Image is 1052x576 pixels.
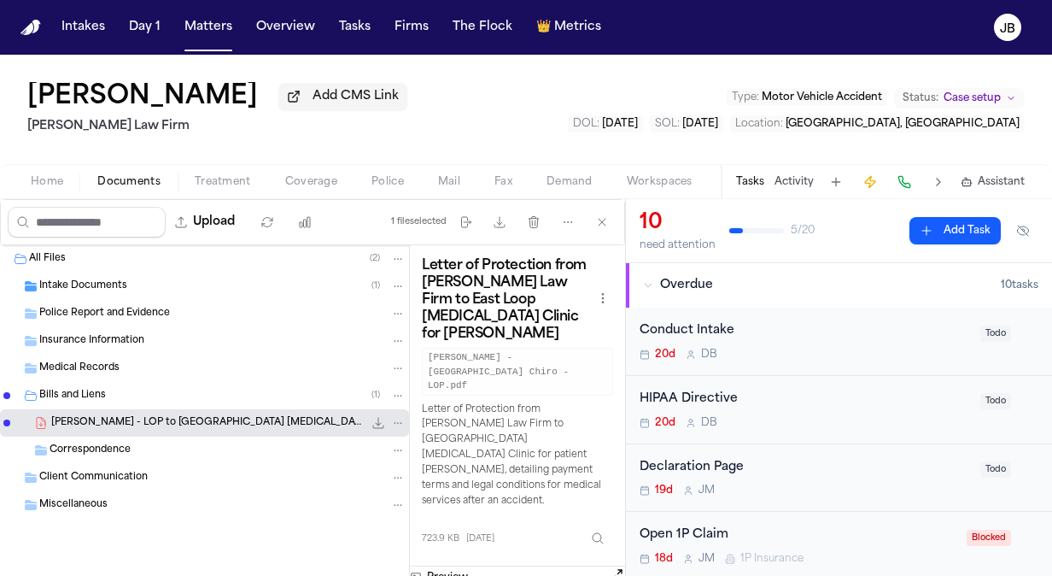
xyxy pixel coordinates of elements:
button: Edit Type: Motor Vehicle Accident [727,89,887,106]
span: All Files [29,252,66,267]
span: Mail [438,175,460,189]
span: Intake Documents [39,279,127,294]
span: [GEOGRAPHIC_DATA], [GEOGRAPHIC_DATA] [786,119,1020,129]
span: Location : [735,119,783,129]
span: 10 task s [1001,279,1038,292]
button: Create Immediate Task [858,170,882,194]
button: Edit DOL: 2025-07-13 [568,115,643,132]
span: [DATE] [602,119,638,129]
h3: Letter of Protection from [PERSON_NAME] Law Firm to East Loop [MEDICAL_DATA] Clinic for [PERSON_N... [422,257,593,343]
span: J M [698,484,715,497]
span: Police [371,175,404,189]
div: need attention [640,238,716,252]
button: Add Task [824,170,848,194]
button: Add Task [909,217,1001,244]
div: HIPAA Directive [640,390,970,409]
span: ( 1 ) [371,391,380,400]
span: Todo [980,326,1011,342]
span: D B [701,348,717,361]
div: Open task: Declaration Page [626,444,1052,513]
button: Edit Location: Houston, TX [730,115,1025,132]
button: Matters [178,12,239,43]
button: Overview [249,12,322,43]
div: 10 [640,209,716,237]
h1: [PERSON_NAME] [27,82,258,113]
button: Tasks [736,175,764,189]
button: Edit matter name [27,82,258,113]
span: Case setup [944,91,1001,105]
span: [DATE] [466,532,494,545]
button: Inspect [582,523,613,554]
a: The Flock [446,12,519,43]
span: Bills and Liens [39,389,106,403]
span: Treatment [195,175,251,189]
div: Declaration Page [640,458,970,478]
span: 20d [655,348,675,361]
span: 18d [655,552,673,566]
p: Letter of Protection from [PERSON_NAME] Law Firm to [GEOGRAPHIC_DATA] [MEDICAL_DATA] Clinic for p... [422,403,613,509]
span: Type : [732,92,759,103]
span: Documents [97,175,161,189]
text: JB [1000,23,1015,35]
span: 1P Insurance [740,552,804,566]
button: Assistant [961,175,1025,189]
button: Activity [774,175,814,189]
span: crown [536,19,551,36]
span: Todo [980,461,1011,478]
button: Change status from Case setup [894,88,1025,109]
button: crownMetrics [529,12,608,43]
button: Intakes [55,12,112,43]
span: Home [31,175,63,189]
span: Metrics [554,19,601,36]
span: Correspondence [50,444,131,458]
button: Overdue10tasks [626,263,1052,308]
span: Status: [903,91,938,105]
span: Fax [494,175,512,189]
span: Todo [980,393,1011,409]
span: Motor Vehicle Accident [762,92,882,103]
span: J M [698,552,715,566]
code: [PERSON_NAME] - [GEOGRAPHIC_DATA] Chiro - LOP.pdf [422,348,613,396]
span: [PERSON_NAME] - LOP to [GEOGRAPHIC_DATA] [MEDICAL_DATA] - [DATE] [51,416,363,431]
span: 20d [655,416,675,430]
div: Open 1P Claim [640,526,956,545]
img: Finch Logo [20,20,41,36]
button: Hide completed tasks (⌘⇧H) [1008,217,1038,244]
div: Conduct Intake [640,321,970,341]
span: Assistant [978,175,1025,189]
span: Coverage [285,175,337,189]
span: Medical Records [39,361,120,376]
button: Upload [166,207,245,238]
button: Download M. Mena - LOP to East Loop Chiropractic - 8.27.25 [370,414,387,432]
button: Add CMS Link [278,83,407,110]
span: ( 2 ) [370,254,380,263]
button: Edit SOL: 2027-07-13 [650,115,723,132]
span: Blocked [967,530,1011,546]
button: Firms [388,12,435,43]
span: SOL : [655,119,680,129]
span: D B [701,416,717,430]
div: Open task: Conduct Intake [626,308,1052,376]
span: Miscellaneous [39,498,108,513]
span: Demand [546,175,593,189]
span: DOL : [573,119,599,129]
span: Police Report and Evidence [39,307,170,321]
h2: [PERSON_NAME] Law Firm [27,116,407,137]
span: 723.9 KB [422,532,459,545]
span: 5 / 20 [791,224,815,238]
button: Make a Call [892,170,916,194]
button: Tasks [332,12,377,43]
input: Search files [8,207,166,238]
span: Insurance Information [39,334,144,349]
div: 1 file selected [391,216,447,227]
button: Day 1 [122,12,167,43]
span: [DATE] [682,119,718,129]
span: ( 1 ) [371,281,380,291]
